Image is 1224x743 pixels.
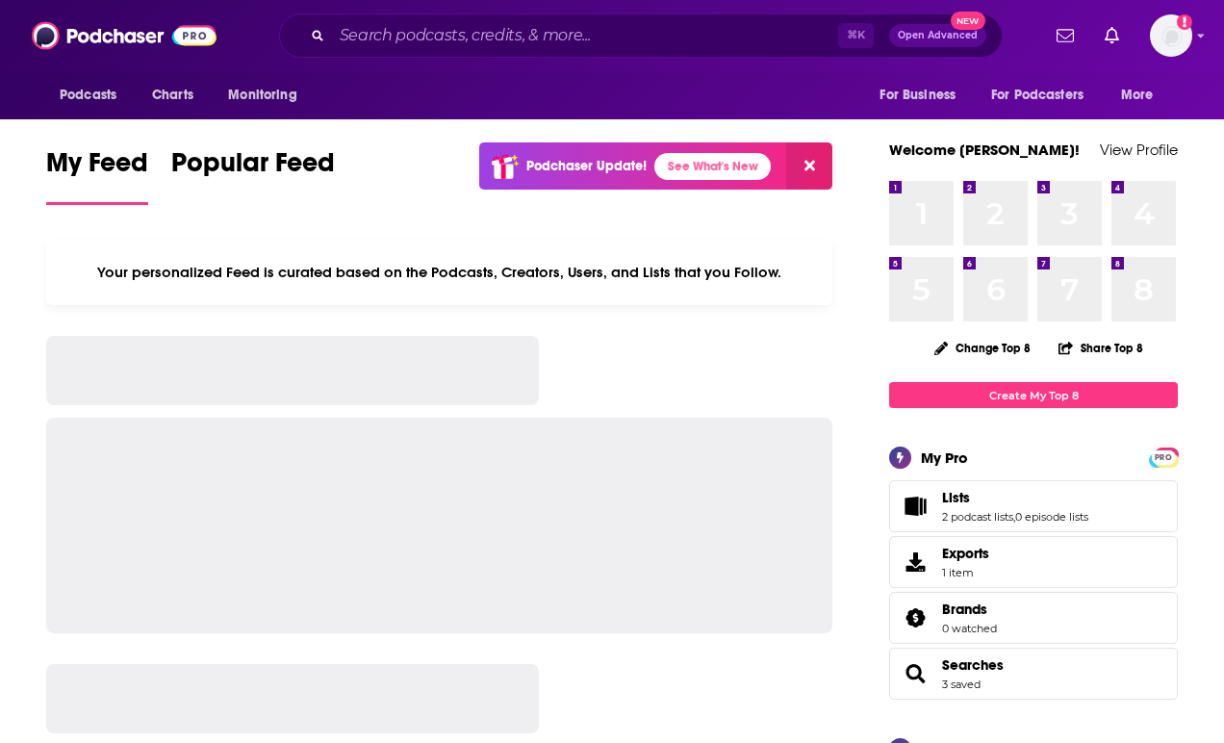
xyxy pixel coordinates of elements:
span: Brands [942,601,987,618]
span: Open Advanced [898,31,978,40]
svg: Add a profile image [1177,14,1192,30]
span: My Feed [46,146,148,191]
input: Search podcasts, credits, & more... [332,20,838,51]
a: 0 watched [942,622,997,635]
a: Show notifications dropdown [1097,19,1127,52]
a: Lists [896,493,934,520]
a: Exports [889,536,1178,588]
div: Search podcasts, credits, & more... [279,13,1003,58]
a: Searches [896,660,934,687]
span: Charts [152,82,193,109]
button: Open AdvancedNew [889,24,986,47]
div: Your personalized Feed is curated based on the Podcasts, Creators, Users, and Lists that you Follow. [46,240,832,305]
div: My Pro [921,448,968,467]
span: Lists [942,489,970,506]
a: Charts [140,77,205,114]
a: Popular Feed [171,146,335,205]
span: For Business [880,82,956,109]
p: Podchaser Update! [526,158,647,174]
a: 3 saved [942,678,981,691]
a: 0 episode lists [1015,510,1088,524]
span: ⌘ K [838,23,874,48]
span: Lists [889,480,1178,532]
span: Exports [942,545,989,562]
span: New [951,12,985,30]
button: Share Top 8 [1058,329,1144,367]
span: Monitoring [228,82,296,109]
span: Searches [889,648,1178,700]
a: 2 podcast lists [942,510,1013,524]
span: Logged in as Marketing09 [1150,14,1192,57]
button: Change Top 8 [923,336,1042,360]
a: See What's New [654,153,771,180]
a: View Profile [1100,141,1178,159]
button: Show profile menu [1150,14,1192,57]
button: open menu [979,77,1111,114]
span: 1 item [942,566,989,579]
a: Brands [896,604,934,631]
a: Welcome [PERSON_NAME]! [889,141,1080,159]
span: Brands [889,592,1178,644]
button: open menu [215,77,321,114]
span: Podcasts [60,82,116,109]
button: open menu [1108,77,1178,114]
a: PRO [1152,449,1175,464]
a: Searches [942,656,1004,674]
button: open menu [866,77,980,114]
span: , [1013,510,1015,524]
a: My Feed [46,146,148,205]
span: For Podcasters [991,82,1084,109]
img: Podchaser - Follow, Share and Rate Podcasts [32,17,217,54]
span: Exports [896,549,934,576]
a: Create My Top 8 [889,382,1178,408]
a: Show notifications dropdown [1049,19,1082,52]
span: Popular Feed [171,146,335,191]
a: Brands [942,601,997,618]
img: User Profile [1150,14,1192,57]
span: PRO [1152,450,1175,465]
span: More [1121,82,1154,109]
a: Lists [942,489,1088,506]
button: open menu [46,77,141,114]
